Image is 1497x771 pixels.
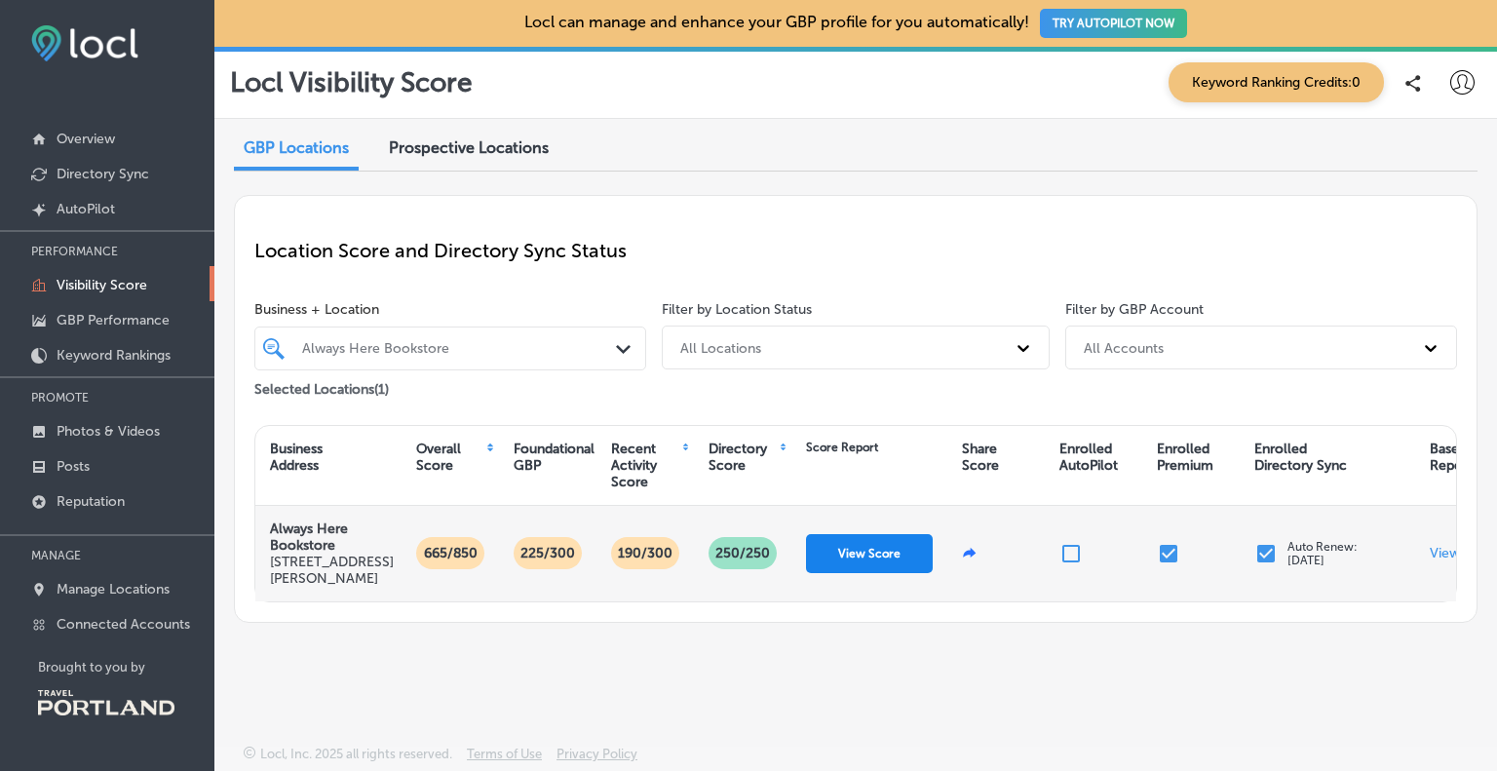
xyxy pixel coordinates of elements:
[57,312,170,328] p: GBP Performance
[57,347,171,364] p: Keyword Rankings
[1084,339,1164,356] div: All Accounts
[416,537,485,569] p: 665/850
[611,441,680,490] div: Recent Activity Score
[513,537,583,569] p: 225/300
[1430,441,1481,474] div: Baseline Report
[57,616,190,633] p: Connected Accounts
[962,441,999,474] div: Share Score
[38,690,174,715] img: Travel Portland
[57,277,147,293] p: Visibility Score
[260,747,452,761] p: Locl, Inc. 2025 all rights reserved.
[514,441,595,474] div: Foundational GBP
[1040,9,1187,38] button: TRY AUTOPILOT NOW
[1059,441,1118,474] div: Enrolled AutoPilot
[31,25,138,61] img: fda3e92497d09a02dc62c9cd864e3231.png
[389,138,549,157] span: Prospective Locations
[57,166,149,182] p: Directory Sync
[302,340,618,357] div: Always Here Bookstore
[57,581,170,598] p: Manage Locations
[38,660,214,675] p: Brought to you by
[270,520,348,554] strong: Always Here Bookstore
[270,554,394,587] p: [STREET_ADDRESS][PERSON_NAME]
[708,537,778,569] p: 250 /250
[1254,441,1347,474] div: Enrolled Directory Sync
[680,339,761,356] div: All Locations
[254,373,389,398] p: Selected Locations ( 1 )
[230,66,473,98] p: Locl Visibility Score
[662,301,812,318] label: Filter by Location Status
[57,493,125,510] p: Reputation
[467,747,542,771] a: Terms of Use
[1169,62,1384,102] span: Keyword Ranking Credits: 0
[57,201,115,217] p: AutoPilot
[806,534,933,573] button: View Score
[254,239,1457,262] p: Location Score and Directory Sync Status
[709,441,778,474] div: Directory Score
[244,138,349,157] span: GBP Locations
[1157,441,1213,474] div: Enrolled Premium
[270,441,323,474] div: Business Address
[57,458,90,475] p: Posts
[254,301,646,318] span: Business + Location
[416,441,484,474] div: Overall Score
[557,747,637,771] a: Privacy Policy
[806,441,878,454] div: Score Report
[57,131,115,147] p: Overview
[57,423,160,440] p: Photos & Videos
[1065,301,1204,318] label: Filter by GBP Account
[1287,540,1358,567] p: Auto Renew: [DATE]
[610,537,680,569] p: 190/300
